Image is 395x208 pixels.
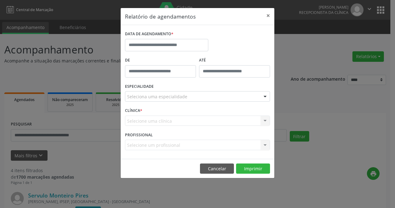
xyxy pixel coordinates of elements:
button: Close [262,8,274,23]
label: ATÉ [199,56,270,65]
span: Seleciona uma especialidade [127,93,187,100]
h5: Relatório de agendamentos [125,12,196,20]
label: De [125,56,196,65]
button: Imprimir [236,163,270,174]
label: DATA DE AGENDAMENTO [125,29,173,39]
label: PROFISSIONAL [125,130,153,140]
label: CLÍNICA [125,106,142,116]
label: ESPECIALIDADE [125,82,154,91]
button: Cancelar [200,163,234,174]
